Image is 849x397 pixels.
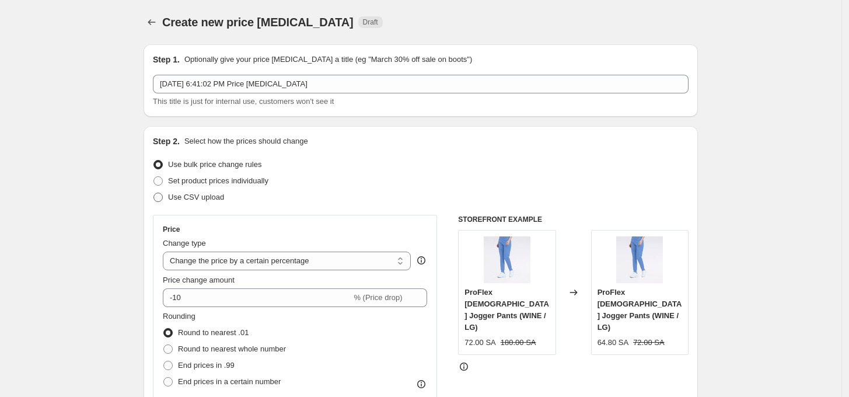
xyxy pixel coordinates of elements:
[178,361,235,370] span: End prices in .99
[163,239,206,248] span: Change type
[464,288,549,332] span: ProFlex [DEMOGRAPHIC_DATA] Jogger Pants (WINE / LG)
[144,14,160,30] button: Price change jobs
[153,135,180,147] h2: Step 2.
[163,312,195,321] span: Rounding
[178,328,249,337] span: Round to nearest .01
[464,338,496,347] span: 72.00 SA
[415,255,427,266] div: help
[153,97,334,106] span: This title is just for internal use, customers won't see it
[178,344,286,353] span: Round to nearest whole number
[616,236,663,283] img: 2030PRV-CIELBLUE-2-743919_80x.jpg
[178,377,281,386] span: End prices in a certain number
[163,276,235,284] span: Price change amount
[458,215,689,224] h6: STOREFRONT EXAMPLE
[168,160,261,169] span: Use bulk price change rules
[168,193,224,201] span: Use CSV upload
[501,338,536,347] span: 180.00 SA
[598,338,629,347] span: 64.80 SA
[184,54,472,65] p: Optionally give your price [MEDICAL_DATA] a title (eg "March 30% off sale on boots")
[633,338,665,347] span: 72.00 SA
[153,75,689,93] input: 30% off holiday sale
[153,54,180,65] h2: Step 1.
[184,135,308,147] p: Select how the prices should change
[598,288,682,332] span: ProFlex [DEMOGRAPHIC_DATA] Jogger Pants (WINE / LG)
[163,288,351,307] input: -15
[163,225,180,234] h3: Price
[484,236,530,283] img: 2030PRV-CIELBLUE-2-743919_80x.jpg
[363,18,378,27] span: Draft
[162,16,354,29] span: Create new price [MEDICAL_DATA]
[354,293,402,302] span: % (Price drop)
[168,176,268,185] span: Set product prices individually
